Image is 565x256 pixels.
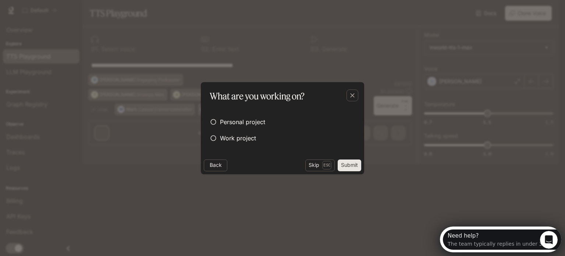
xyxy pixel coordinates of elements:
[8,6,106,12] div: Need help?
[440,227,561,252] iframe: Intercom live chat discovery launcher
[338,159,361,171] button: Submit
[210,90,305,103] p: What are you working on?
[305,159,335,171] button: SkipEsc
[322,161,331,169] p: Esc
[220,134,256,143] span: Work project
[220,118,265,126] span: Personal project
[8,12,106,20] div: The team typically replies in under 3h
[3,3,127,23] div: Open Intercom Messenger
[204,159,227,171] button: Back
[540,231,558,249] iframe: Intercom live chat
